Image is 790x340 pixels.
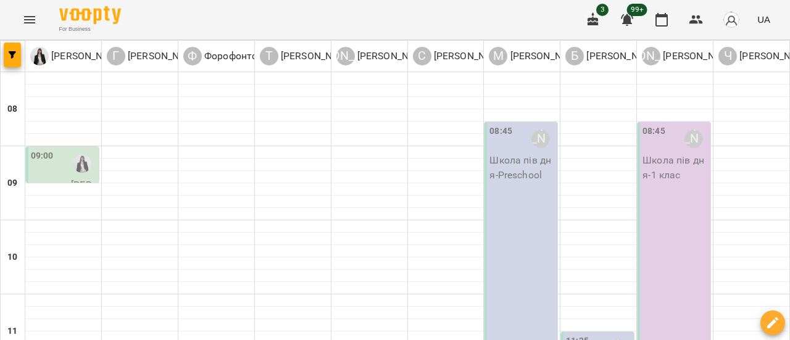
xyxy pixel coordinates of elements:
p: [PERSON_NAME] [507,49,584,64]
p: [PERSON_NAME] [584,49,661,64]
h6: 08 [7,102,17,116]
a: Т [PERSON_NAME] [260,47,355,65]
div: Т [260,47,278,65]
a: С [PERSON_NAME] [413,47,509,65]
div: Коваленко Аміна [30,47,126,65]
label: 08:45 [489,125,512,138]
h6: 11 [7,325,17,338]
p: [PERSON_NAME] [49,49,126,64]
div: М [489,47,507,65]
span: 99+ [627,4,647,16]
p: [PERSON_NAME] [278,49,355,64]
p: логопед - [PERSON_NAME] [31,178,96,207]
h6: 09 [7,176,17,190]
p: [PERSON_NAME] [355,49,432,64]
div: Ч [718,47,737,65]
span: UA [757,13,770,26]
p: [PERSON_NAME] [125,49,202,64]
p: [PERSON_NAME] [660,49,738,64]
span: 3 [596,4,609,16]
p: Школа пів дня - 1 клас [642,153,708,182]
button: Menu [15,5,44,35]
a: К [PERSON_NAME] [30,47,126,65]
div: Ануфрієва Ксенія [684,130,703,148]
img: Коваленко Аміна [73,154,91,173]
div: Г [107,47,125,65]
div: Гандрабура Наталя [107,47,202,65]
h6: 10 [7,251,17,264]
a: Г [PERSON_NAME] [107,47,202,65]
img: К [30,47,49,65]
div: [PERSON_NAME] [642,47,660,65]
label: 08:45 [642,125,665,138]
a: [PERSON_NAME] [PERSON_NAME] [642,47,738,65]
img: Voopty Logo [59,6,121,24]
div: Ф [183,47,202,65]
div: Собченко Катерина [413,47,509,65]
div: С [413,47,431,65]
a: Ф Форофонтова [PERSON_NAME] [183,47,346,65]
img: avatar_s.png [723,11,740,28]
a: М [PERSON_NAME] [489,47,584,65]
label: 09:00 [31,149,54,163]
button: UA [752,8,775,31]
div: Б [565,47,584,65]
div: Мінакова Олена [489,47,584,65]
a: [PERSON_NAME] [PERSON_NAME] [336,47,432,65]
div: [PERSON_NAME] [336,47,355,65]
a: Б [PERSON_NAME] [565,47,661,65]
div: Мінакова Олена [531,130,550,148]
p: Форофонтова [PERSON_NAME] [202,49,346,64]
span: For Business [59,25,121,33]
div: Ануфрієва Ксенія [642,47,738,65]
p: Школа пів дня - Preschool [489,153,555,182]
p: [PERSON_NAME] [431,49,509,64]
